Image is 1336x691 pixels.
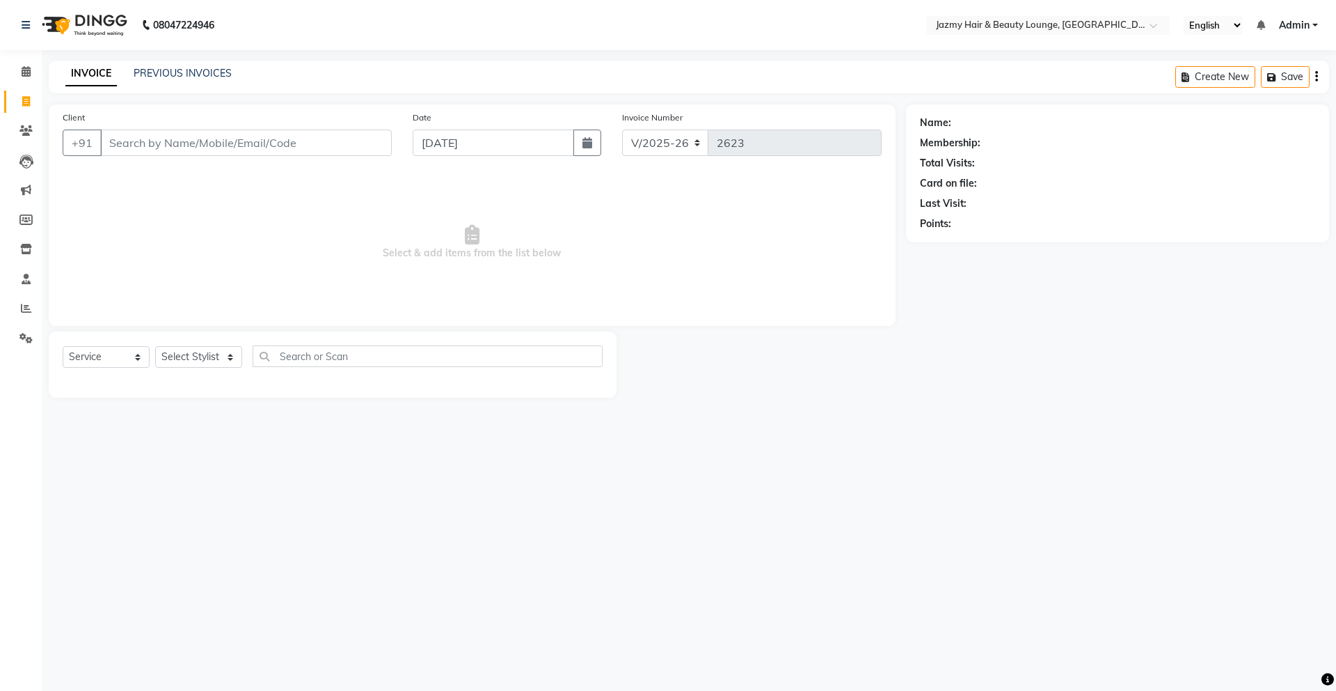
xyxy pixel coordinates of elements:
[253,345,603,367] input: Search or Scan
[920,116,951,130] div: Name:
[920,156,975,171] div: Total Visits:
[65,61,117,86] a: INVOICE
[100,130,392,156] input: Search by Name/Mobile/Email/Code
[63,130,102,156] button: +91
[153,6,214,45] b: 08047224946
[1175,66,1255,88] button: Create New
[63,111,85,124] label: Client
[134,67,232,79] a: PREVIOUS INVOICES
[413,111,431,124] label: Date
[35,6,131,45] img: logo
[920,176,977,191] div: Card on file:
[920,196,967,211] div: Last Visit:
[1261,66,1310,88] button: Save
[920,136,980,150] div: Membership:
[63,173,882,312] span: Select & add items from the list below
[1279,18,1310,33] span: Admin
[920,217,951,231] div: Points:
[622,111,683,124] label: Invoice Number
